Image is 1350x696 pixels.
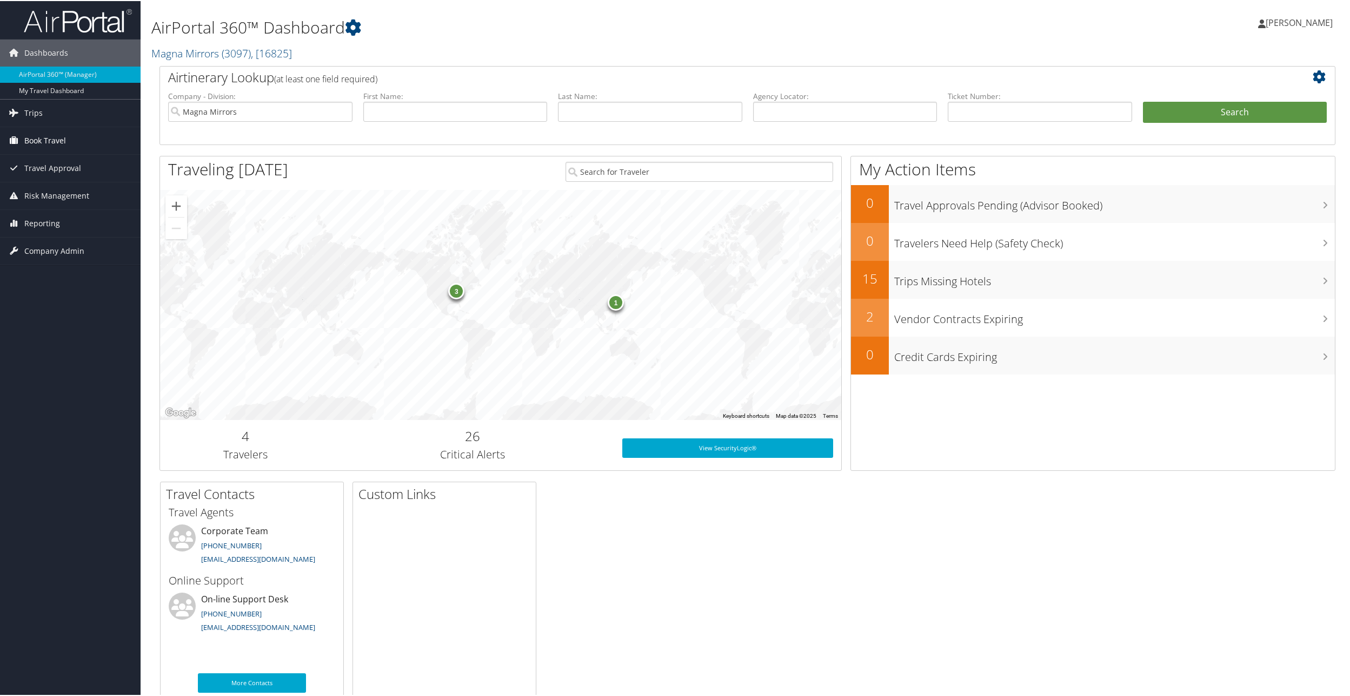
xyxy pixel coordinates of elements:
a: [PERSON_NAME] [1258,5,1344,38]
h3: Trips Missing Hotels [894,267,1335,288]
span: Map data ©2025 [776,412,816,418]
h1: Traveling [DATE] [168,157,288,180]
label: Ticket Number: [948,90,1132,101]
a: 0Travelers Need Help (Safety Check) [851,222,1335,260]
span: [PERSON_NAME] [1266,16,1333,28]
a: [EMAIL_ADDRESS][DOMAIN_NAME] [201,621,315,631]
div: 1 [608,293,624,310]
img: Google [163,405,198,419]
button: Keyboard shortcuts [723,411,769,419]
button: Zoom out [165,216,187,238]
a: Open this area in Google Maps (opens a new window) [163,405,198,419]
h1: My Action Items [851,157,1335,180]
h2: 26 [338,426,606,444]
li: Corporate Team [163,523,341,568]
h2: 15 [851,268,889,287]
span: Reporting [24,209,60,236]
label: Agency Locator: [753,90,937,101]
li: On-line Support Desk [163,592,341,636]
a: 0Travel Approvals Pending (Advisor Booked) [851,184,1335,222]
h3: Credit Cards Expiring [894,343,1335,364]
a: 0Credit Cards Expiring [851,336,1335,373]
span: Travel Approval [24,154,81,181]
h2: Travel Contacts [166,484,343,502]
a: More Contacts [198,672,306,692]
h3: Travelers [168,446,322,461]
h3: Vendor Contracts Expiring [894,305,1335,326]
a: 15Trips Missing Hotels [851,260,1335,298]
span: (at least one field required) [274,72,377,84]
h2: 0 [851,193,889,211]
h3: Online Support [169,572,335,587]
input: Search for Traveler [566,161,833,181]
button: Zoom in [165,194,187,216]
h3: Travel Approvals Pending (Advisor Booked) [894,192,1335,212]
h3: Critical Alerts [338,446,606,461]
span: ( 3097 ) [222,45,251,60]
img: airportal-logo.png [24,7,132,32]
h2: Airtinerary Lookup [168,67,1229,86]
a: Terms (opens in new tab) [823,412,838,418]
h2: 2 [851,306,889,325]
a: [EMAIL_ADDRESS][DOMAIN_NAME] [201,553,315,563]
h2: Custom Links [358,484,536,502]
h1: AirPortal 360™ Dashboard [151,15,946,38]
h2: 4 [168,426,322,444]
h3: Travelers Need Help (Safety Check) [894,229,1335,250]
a: 2Vendor Contracts Expiring [851,298,1335,336]
h3: Travel Agents [169,504,335,519]
span: Trips [24,99,43,126]
label: Company - Division: [168,90,353,101]
a: [PHONE_NUMBER] [201,540,262,549]
a: Magna Mirrors [151,45,292,60]
a: [PHONE_NUMBER] [201,608,262,618]
a: View SecurityLogic® [622,437,833,457]
span: Dashboards [24,38,68,65]
span: Risk Management [24,181,89,208]
span: Book Travel [24,126,66,153]
span: , [ 16825 ] [251,45,292,60]
label: Last Name: [558,90,742,101]
h2: 0 [851,231,889,249]
div: 3 [449,282,465,298]
label: First Name: [363,90,548,101]
h2: 0 [851,344,889,363]
span: Company Admin [24,237,84,264]
button: Search [1143,101,1327,122]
